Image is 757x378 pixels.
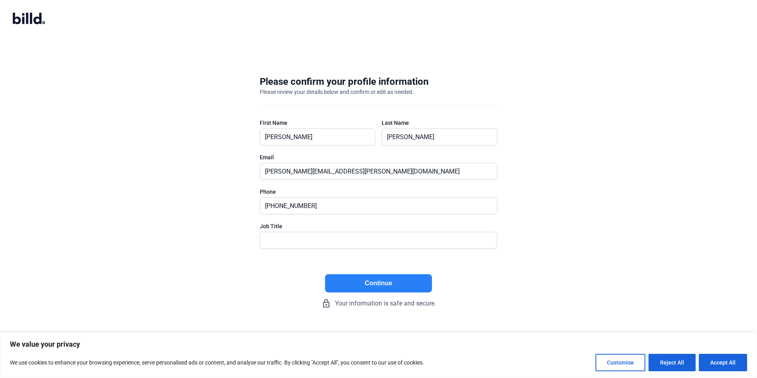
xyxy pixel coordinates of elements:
div: Your information is safe and secure. [260,299,497,308]
div: Last Name [382,119,497,127]
button: Reject All [649,354,696,371]
div: Email [260,153,497,161]
button: Customise [595,354,645,371]
div: Please review your details below and confirm or edit as needed. [260,88,414,96]
div: First Name [260,119,375,127]
p: We value your privacy [10,340,747,349]
input: (XXX) XXX-XXXX [260,198,488,214]
button: Continue [325,274,432,292]
p: We use cookies to enhance your browsing experience, serve personalised ads or content, and analys... [10,358,424,367]
button: Accept All [699,354,747,371]
div: Job Title [260,222,497,230]
div: Please confirm your profile information [260,75,428,88]
div: Phone [260,188,497,196]
mat-icon: lock_outline [321,299,331,308]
